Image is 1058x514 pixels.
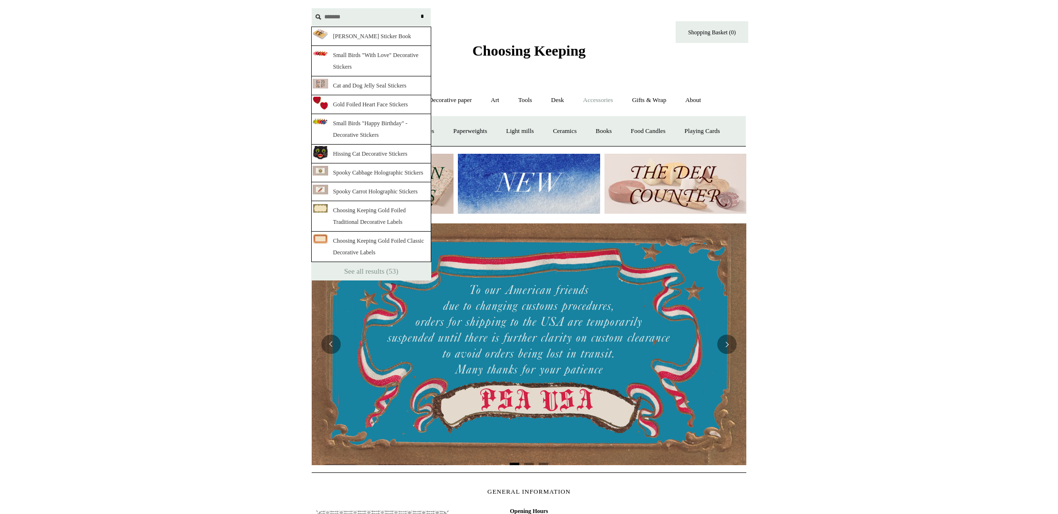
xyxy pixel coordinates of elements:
img: cZR02QD3Hb54DjtWajMFIiGxouy5yJJBu186C8BCQXk_thumb.png [313,118,328,124]
button: Page 1 [510,463,519,465]
a: Spooky Carrot Holographic Stickers [311,182,431,201]
button: Previous [321,335,341,354]
button: Page 3 [539,463,548,465]
img: Ab7ztYDFJJxRxrlgV-UJ67wWigU9y-RUK9NIjYbnDYU_thumb.png [313,204,328,213]
a: Choosing Keeping Gold Foiled Traditional Decorative Labels [311,201,431,232]
img: USA PSA .jpg__PID:33428022-6587-48b7-8b57-d7eefc91f15a [312,223,746,465]
a: Hissing Cat Decorative Stickers [311,145,431,163]
img: ryvrPc-zy8qKCj_BoaaVBvAUf5Ahn9l3xLUjQ2y7IOA_thumb.png [313,234,328,244]
a: Accessories [574,88,622,113]
span: Choosing Keeping [472,43,586,59]
img: UhXn7L7Z4MJvGksWZ7LdworO2LdxTf3sOhRHc3s79Ho_thumb.png [313,29,328,40]
img: NAbA9TEZPZqZvTLE6CmKQbvIpSAoc5Yv0HVjq4B2loQ_thumb.png [313,50,328,57]
a: Paperweights [444,118,496,144]
a: Small Birds "With Love" Decorative Stickers [311,46,431,76]
img: CopyrightChoosingKeeping20241017PC20438RT_thumb.jpg [313,166,328,176]
img: New.jpg__PID:f73bdf93-380a-4a35-bcfe-7823039498e1 [458,154,600,214]
a: Decorative paper [420,88,481,113]
a: Playing Cards [676,118,728,144]
img: The Deli Counter [605,154,746,214]
a: Tools [510,88,541,113]
a: Gold Foiled Heart Face Stickers [311,95,431,114]
a: [PERSON_NAME] Sticker Book [311,27,431,46]
img: CopyrightChoosingKepeingBSMarch20221705717058RT_thumb.jpg [313,79,328,88]
span: GENERAL INFORMATION [487,488,571,495]
a: Cat and Dog Jelly Seal Stickers [311,76,431,95]
a: Light mills [498,118,543,144]
a: Choosing Keeping Gold Foiled Classic Decorative Labels [311,232,431,262]
a: Spooky Cabbage Holographic Stickers [311,163,431,182]
a: Art [482,88,508,113]
a: Books [587,118,620,144]
a: About [677,88,710,113]
a: Desk [543,88,573,113]
img: KUxGt6gsBFKZyG9mWO7ePsyma5vyQLRiVDR3i5IjFuk_thumb.png [313,96,328,110]
a: Small Birds "Happy Birthday" - Decorative Stickers [311,114,431,145]
img: 9VA5cgCa0yt19arz2iW6Oka6PZyfPAfwHEPtZODjWkM_thumb.png [313,145,328,160]
button: Next [717,335,737,354]
button: Page 2 [524,463,534,465]
a: Gifts & Wrap [623,88,675,113]
a: Choosing Keeping [472,50,586,57]
a: See all results (53) [311,262,431,280]
a: Food Candles [622,118,674,144]
a: Shopping Basket (0) [676,21,748,43]
img: CopyrightChoosingKeeping20241017PC20439RT_thumb.jpg [313,185,328,194]
a: Ceramics [544,118,585,144]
